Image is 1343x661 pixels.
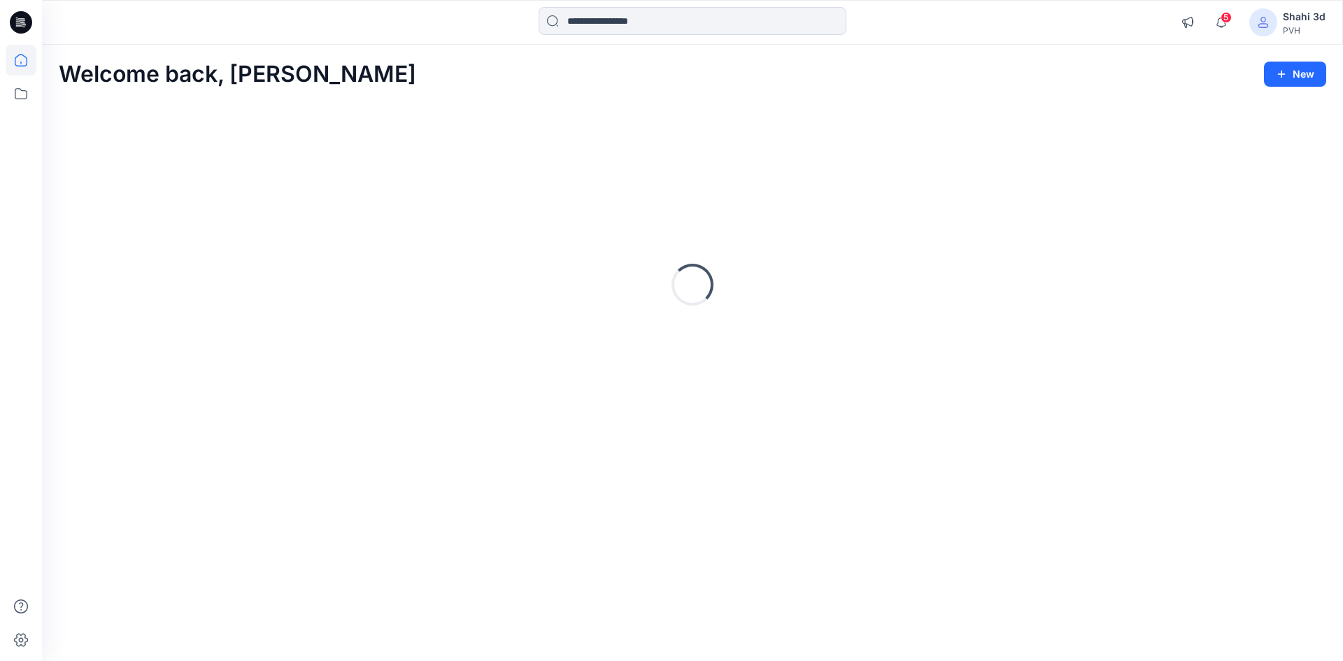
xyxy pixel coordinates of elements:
[1221,12,1232,23] span: 5
[1264,62,1326,87] button: New
[1283,25,1326,36] div: PVH
[1258,17,1269,28] svg: avatar
[1283,8,1326,25] div: Shahi 3d
[59,62,416,87] h2: Welcome back, [PERSON_NAME]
